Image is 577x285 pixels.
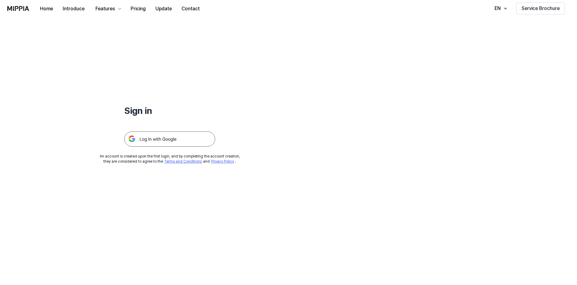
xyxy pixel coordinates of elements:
[164,159,202,164] a: Terms and Conditions
[489,2,512,15] button: EN
[100,154,240,164] div: An account is created upon the first login, and by completing the account creation, they are cons...
[151,3,177,15] button: Update
[493,5,502,12] div: EN
[89,3,126,15] button: Features
[124,131,215,147] img: 구글 로그인 버튼
[7,6,29,11] img: logo
[58,3,89,15] button: Introduce
[94,5,116,12] div: Features
[211,159,234,164] a: Privacy Policy
[177,3,205,15] button: Contact
[516,2,565,15] button: Service Brochure
[35,3,58,15] button: Home
[124,104,215,117] h1: Sign in
[126,3,151,15] button: Pricing
[151,0,177,17] a: Update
